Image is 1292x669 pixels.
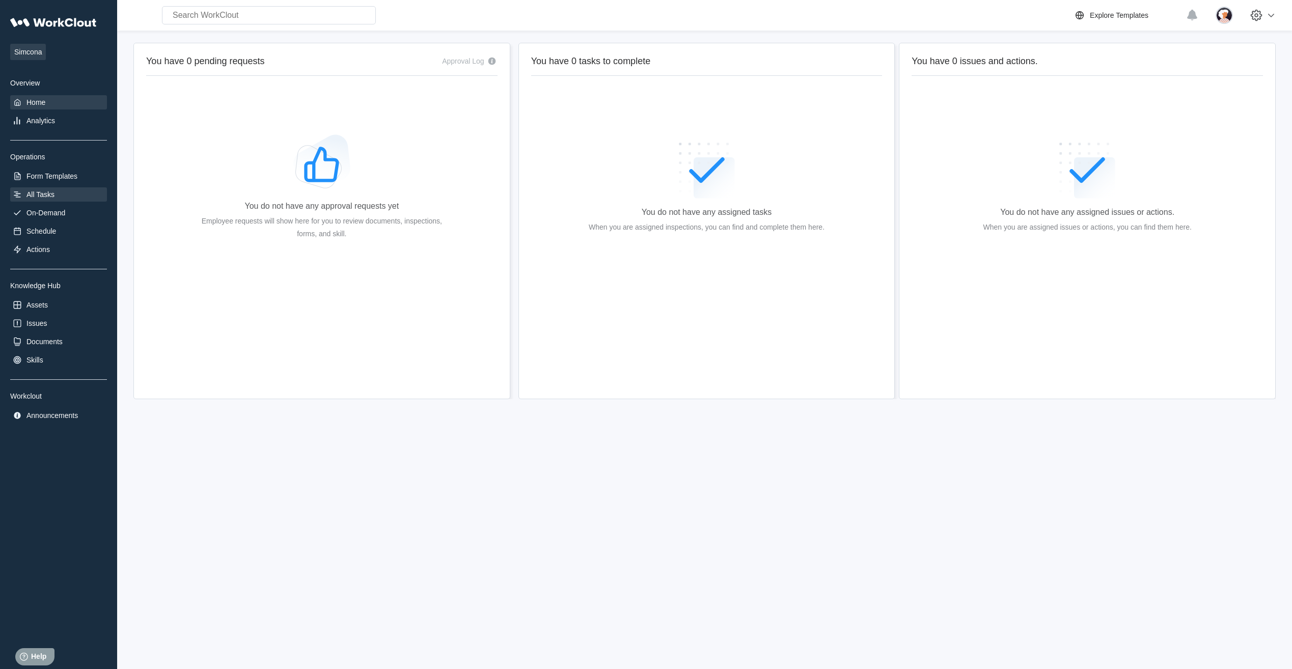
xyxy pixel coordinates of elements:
[912,55,1263,67] h2: You have 0 issues and actions.
[10,353,107,367] a: Skills
[26,190,54,199] div: All Tasks
[10,44,46,60] span: Simcona
[26,209,65,217] div: On-Demand
[1216,7,1233,24] img: user-4.png
[26,301,48,309] div: Assets
[10,187,107,202] a: All Tasks
[589,221,824,234] div: When you are assigned inspections, you can find and complete them here.
[1000,208,1174,217] div: You do not have any assigned issues or actions.
[983,221,1191,234] div: When you are assigned issues or actions, you can find them here.
[26,245,50,254] div: Actions
[26,411,78,420] div: Announcements
[10,206,107,220] a: On-Demand
[1090,11,1148,19] div: Explore Templates
[10,282,107,290] div: Knowledge Hub
[26,117,55,125] div: Analytics
[26,98,45,106] div: Home
[10,114,107,128] a: Analytics
[195,215,449,240] div: Employee requests will show here for you to review documents, inspections, forms, and skill.
[26,227,56,235] div: Schedule
[10,392,107,400] div: Workclout
[10,298,107,312] a: Assets
[642,208,772,217] div: You do not have any assigned tasks
[10,316,107,330] a: Issues
[10,79,107,87] div: Overview
[26,356,43,364] div: Skills
[10,334,107,349] a: Documents
[442,57,484,65] div: Approval Log
[10,153,107,161] div: Operations
[10,95,107,109] a: Home
[10,242,107,257] a: Actions
[10,169,107,183] a: Form Templates
[26,319,47,327] div: Issues
[146,55,265,67] h2: You have 0 pending requests
[26,172,77,180] div: Form Templates
[244,202,399,211] div: You do not have any approval requests yet
[26,338,63,346] div: Documents
[162,6,376,24] input: Search WorkClout
[10,408,107,423] a: Announcements
[531,55,883,67] h2: You have 0 tasks to complete
[10,224,107,238] a: Schedule
[1074,9,1181,21] a: Explore Templates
